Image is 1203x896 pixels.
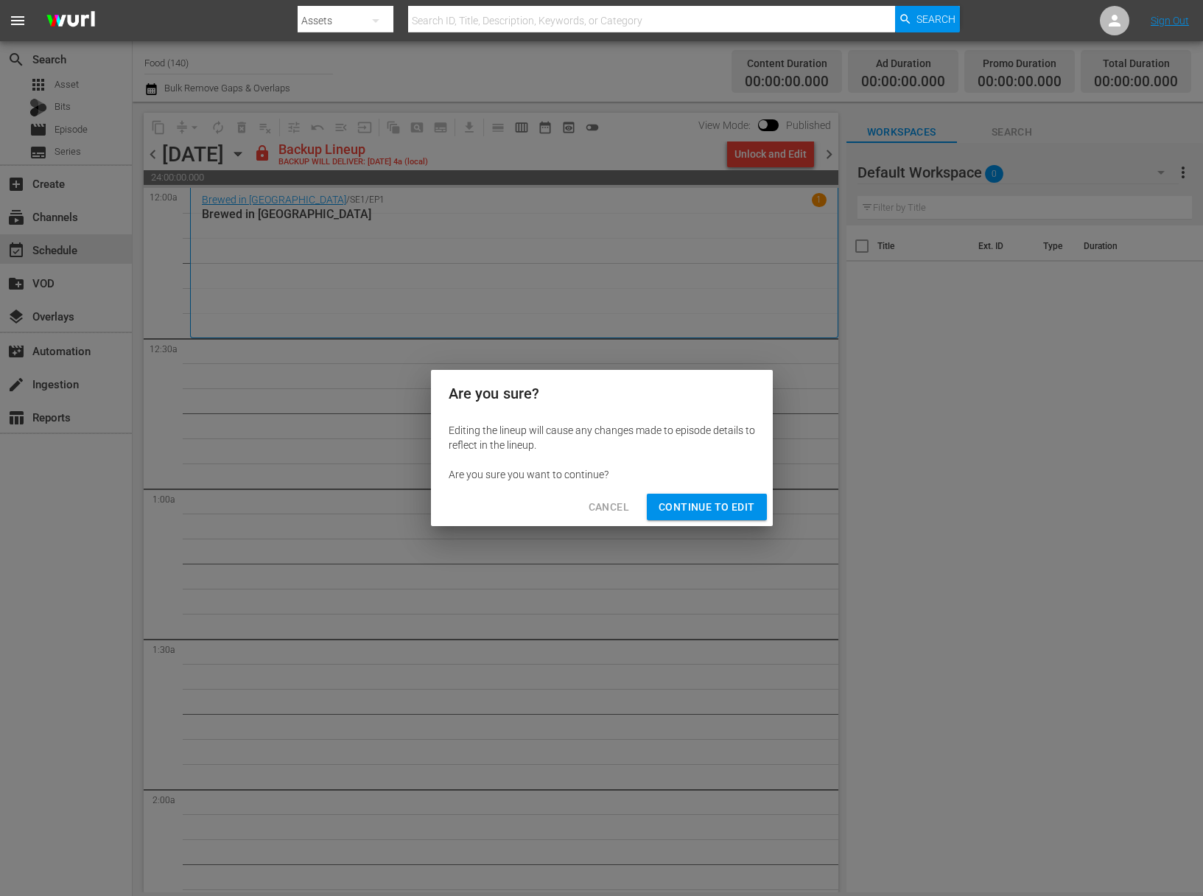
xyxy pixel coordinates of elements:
[35,4,106,38] img: ans4CAIJ8jUAAAAAAAAAAAAAAAAAAAAAAAAgQb4GAAAAAAAAAAAAAAAAAAAAAAAAJMjXAAAAAAAAAAAAAAAAAAAAAAAAgAT5G...
[1151,15,1189,27] a: Sign Out
[9,12,27,29] span: menu
[577,494,641,521] button: Cancel
[647,494,766,521] button: Continue to Edit
[659,498,754,517] span: Continue to Edit
[449,382,755,405] h2: Are you sure?
[449,467,755,482] div: Are you sure you want to continue?
[589,498,629,517] span: Cancel
[449,423,755,452] div: Editing the lineup will cause any changes made to episode details to reflect in the lineup.
[916,6,955,32] span: Search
